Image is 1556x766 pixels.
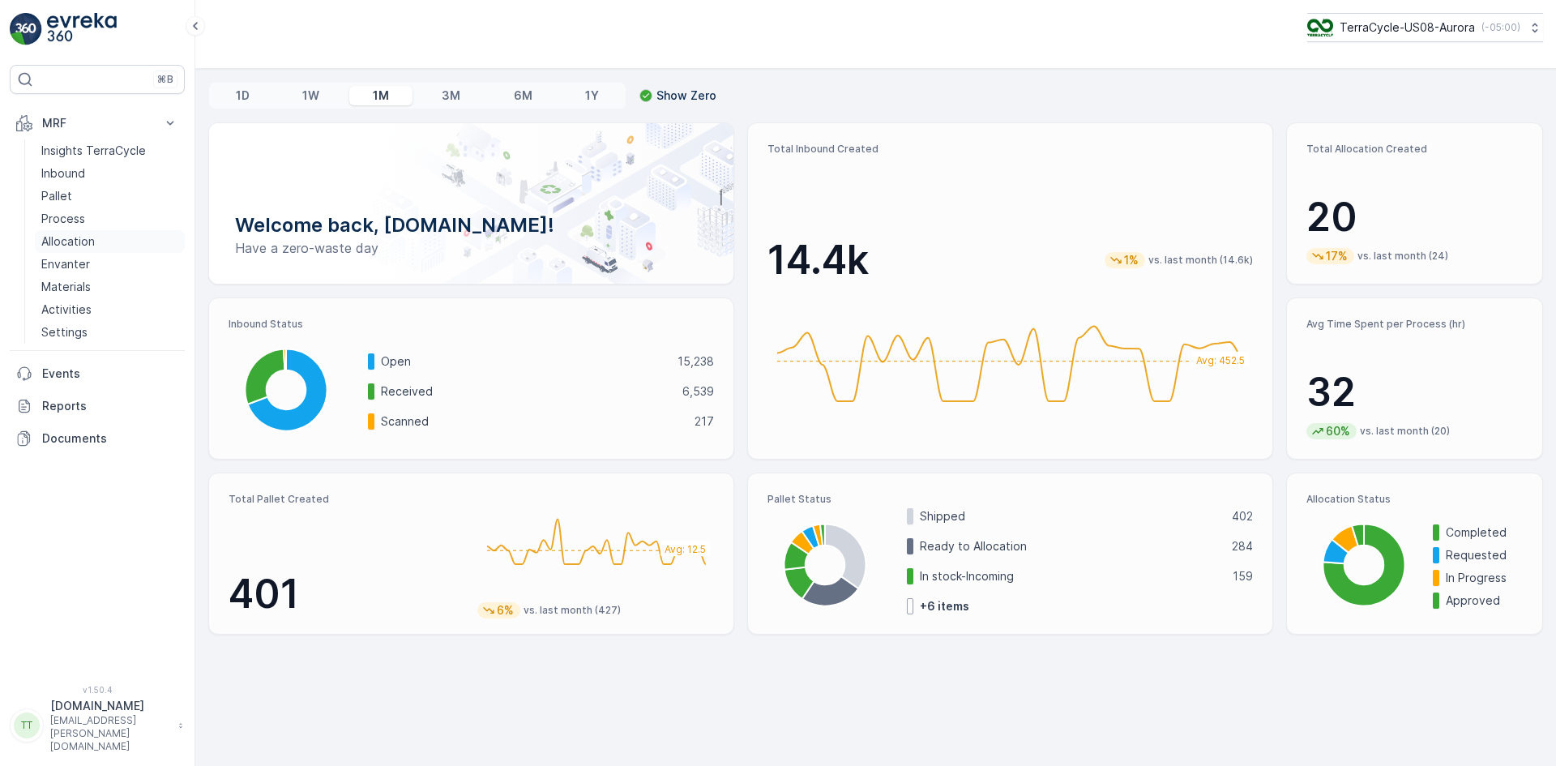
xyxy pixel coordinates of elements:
[10,107,185,139] button: MRF
[41,302,92,318] p: Activities
[41,188,72,204] p: Pallet
[514,88,532,104] p: 6M
[236,88,250,104] p: 1D
[1446,570,1523,586] p: In Progress
[42,366,178,382] p: Events
[235,238,707,258] p: Have a zero-waste day
[1446,593,1523,609] p: Approved
[1324,248,1349,264] p: 17%
[1481,21,1520,34] p: ( -05:00 )
[10,698,185,753] button: TT[DOMAIN_NAME][EMAIL_ADDRESS][PERSON_NAME][DOMAIN_NAME]
[1306,318,1523,331] p: Avg Time Spent per Process (hr)
[1148,254,1253,267] p: vs. last month (14.6k)
[229,570,464,618] p: 401
[41,256,90,272] p: Envanter
[35,185,185,208] a: Pallet
[235,212,707,238] p: Welcome back, [DOMAIN_NAME]!
[1232,508,1253,524] p: 402
[373,88,389,104] p: 1M
[1306,193,1523,242] p: 20
[1446,524,1523,541] p: Completed
[678,353,714,370] p: 15,238
[920,568,1222,584] p: In stock-Incoming
[767,143,1253,156] p: Total Inbound Created
[1324,423,1352,439] p: 60%
[41,143,146,159] p: Insights TerraCycle
[381,353,667,370] p: Open
[1232,538,1253,554] p: 284
[41,211,85,227] p: Process
[1360,425,1450,438] p: vs. last month (20)
[1306,143,1523,156] p: Total Allocation Created
[229,493,464,506] p: Total Pallet Created
[47,13,117,45] img: logo_light-DOdMpM7g.png
[41,324,88,340] p: Settings
[35,321,185,344] a: Settings
[42,115,152,131] p: MRF
[10,685,185,695] span: v 1.50.4
[35,139,185,162] a: Insights TerraCycle
[50,698,170,714] p: [DOMAIN_NAME]
[41,233,95,250] p: Allocation
[42,398,178,414] p: Reports
[35,276,185,298] a: Materials
[14,713,40,738] div: TT
[524,604,621,617] p: vs. last month (427)
[35,298,185,321] a: Activities
[10,390,185,422] a: Reports
[381,413,684,430] p: Scanned
[1340,19,1475,36] p: TerraCycle-US08-Aurora
[41,165,85,182] p: Inbound
[1233,568,1253,584] p: 159
[767,493,1253,506] p: Pallet Status
[41,279,91,295] p: Materials
[35,253,185,276] a: Envanter
[1357,250,1448,263] p: vs. last month (24)
[1307,19,1333,36] img: image_ci7OI47.png
[157,73,173,86] p: ⌘B
[381,383,672,400] p: Received
[10,13,42,45] img: logo
[10,357,185,390] a: Events
[42,430,178,447] p: Documents
[1446,547,1523,563] p: Requested
[920,508,1221,524] p: Shipped
[1306,493,1523,506] p: Allocation Status
[50,714,170,753] p: [EMAIL_ADDRESS][PERSON_NAME][DOMAIN_NAME]
[920,538,1221,554] p: Ready to Allocation
[495,602,515,618] p: 6%
[767,236,869,285] p: 14.4k
[656,88,716,104] p: Show Zero
[35,162,185,185] a: Inbound
[35,230,185,253] a: Allocation
[442,88,460,104] p: 3M
[35,208,185,230] a: Process
[585,88,599,104] p: 1Y
[1122,252,1140,268] p: 1%
[229,318,714,331] p: Inbound Status
[1307,13,1543,42] button: TerraCycle-US08-Aurora(-05:00)
[695,413,714,430] p: 217
[10,422,185,455] a: Documents
[1306,368,1523,417] p: 32
[682,383,714,400] p: 6,539
[920,598,969,614] p: + 6 items
[302,88,319,104] p: 1W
